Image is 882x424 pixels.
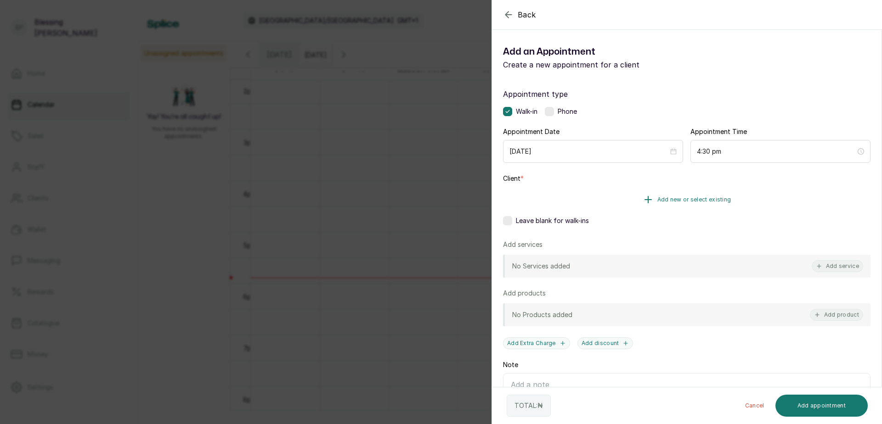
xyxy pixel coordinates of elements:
p: Create a new appointment for a client [503,59,687,70]
button: Add Extra Charge [503,337,570,349]
h1: Add an Appointment [503,45,687,59]
p: TOTAL: ₦ [514,401,543,410]
input: Select time [697,146,856,156]
button: Add service [812,260,863,272]
button: Back [503,9,536,20]
p: No Services added [512,262,570,271]
label: Appointment Date [503,127,560,136]
p: No Products added [512,310,572,319]
span: Back [518,9,536,20]
span: Walk-in [516,107,537,116]
p: Add services [503,240,543,249]
button: Add discount [577,337,633,349]
label: Note [503,360,518,369]
p: Add products [503,289,546,298]
button: Cancel [738,395,772,417]
input: Select date [509,146,668,156]
button: Add appointment [775,395,868,417]
label: Client [503,174,524,183]
label: Appointment type [503,89,871,100]
span: Add new or select existing [657,196,731,203]
button: Add new or select existing [503,187,871,212]
span: Phone [558,107,577,116]
span: Leave blank for walk-ins [516,216,589,225]
label: Appointment Time [690,127,747,136]
button: Add product [810,309,863,321]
